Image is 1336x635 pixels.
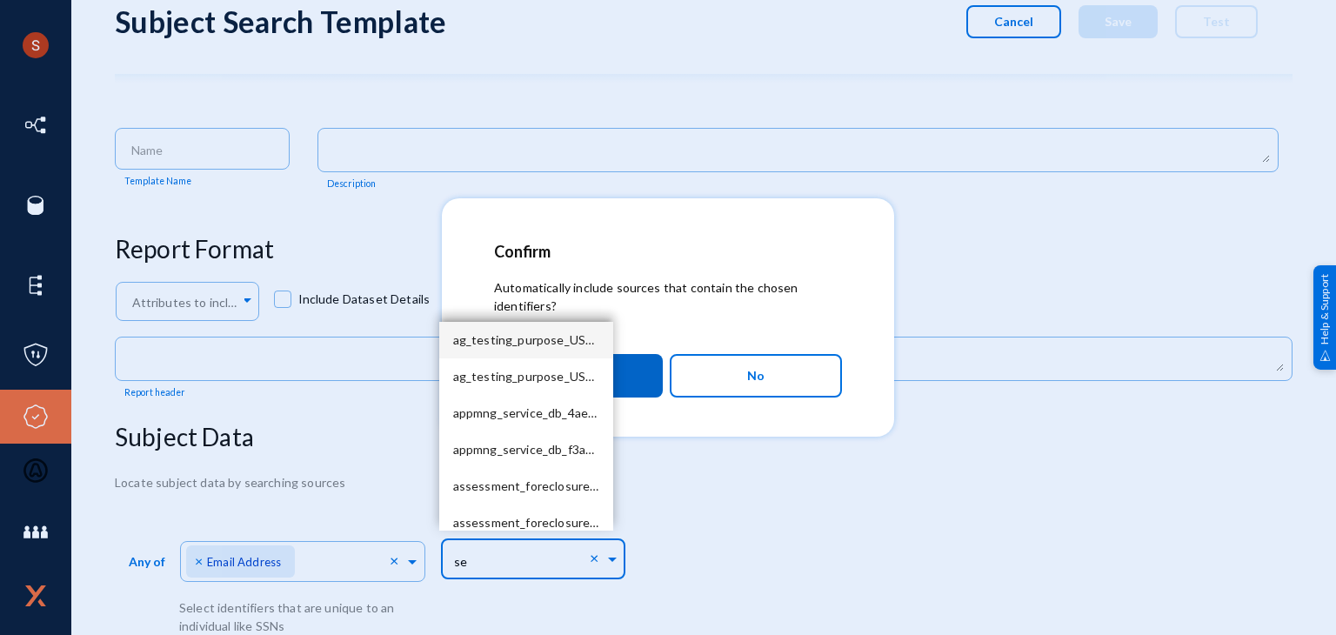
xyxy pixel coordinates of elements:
[494,242,842,261] h2: Confirm
[453,515,751,530] span: assessment_foreclosure_VCORLSQLAPPPR04_1405
[747,361,765,391] span: No
[453,442,919,457] span: appmng_service_db_f3abeb2a02e64d97bd601411d34e0b55_RCIMEX-SQL01_1433
[670,354,842,398] button: No
[453,332,671,347] span: ag_testing_purpose_USFLDBD5_64794
[453,478,785,493] span: assessment_foreclosure_dev_VCORLSQLAPPNP02_56210
[453,405,914,420] span: appmng_service_db_4ae14acbb40d496195bc88f2258cf945_RCIMEX-SQL01_1433
[439,322,614,531] ng-dropdown-panel: Options list
[453,369,671,384] span: ag_testing_purpose_USFLDBD6_61790
[494,278,842,315] p: Automatically include sources that contain the chosen identifiers?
